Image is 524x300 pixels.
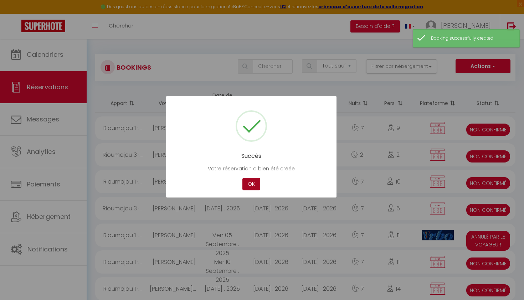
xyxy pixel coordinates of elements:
[494,268,519,295] iframe: Chat
[177,165,326,172] p: Votre réservation a bien été créée
[177,152,326,159] h2: Succès
[242,178,260,190] button: OK
[431,35,512,42] div: Booking successfully created
[6,3,27,24] button: Ouvrir le widget de chat LiveChat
